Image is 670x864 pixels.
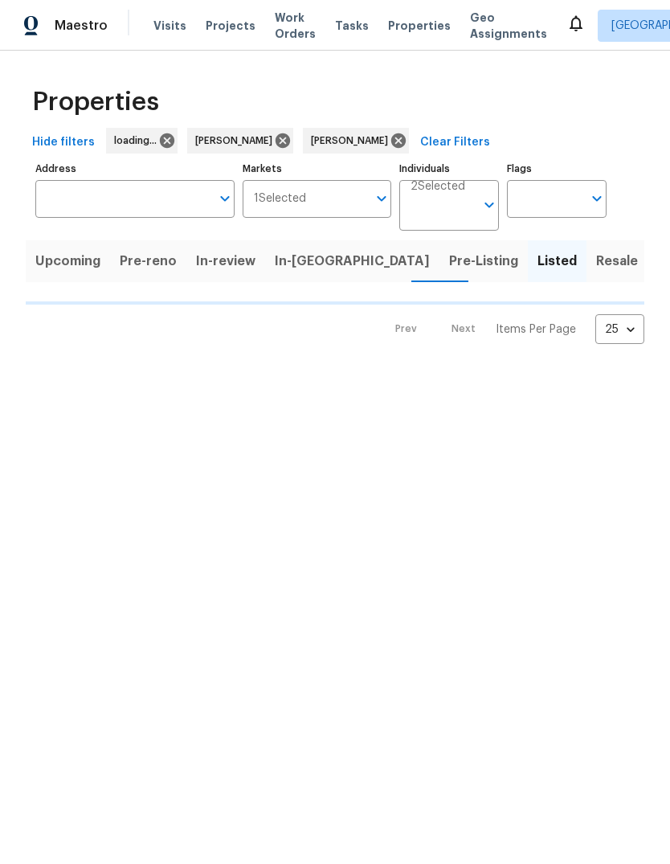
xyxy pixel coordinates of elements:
button: Open [370,187,393,210]
div: loading... [106,128,178,154]
span: Listed [537,250,577,272]
span: Tasks [335,20,369,31]
span: Properties [388,18,451,34]
div: [PERSON_NAME] [303,128,409,154]
label: Markets [243,164,392,174]
span: In-review [196,250,255,272]
span: [PERSON_NAME] [195,133,279,149]
nav: Pagination Navigation [380,314,644,344]
button: Open [586,187,608,210]
span: Hide filters [32,133,95,153]
div: 25 [595,309,644,350]
span: Pre-reno [120,250,177,272]
span: In-[GEOGRAPHIC_DATA] [275,250,430,272]
button: Hide filters [26,128,101,158]
span: 1 Selected [254,192,306,206]
span: 2 Selected [411,180,465,194]
div: [PERSON_NAME] [187,128,293,154]
span: [PERSON_NAME] [311,133,394,149]
span: Resale [596,250,638,272]
span: Pre-Listing [449,250,518,272]
button: Clear Filters [414,128,496,158]
button: Open [478,194,500,216]
label: Flags [507,164,607,174]
label: Individuals [399,164,499,174]
span: Maestro [55,18,108,34]
button: Open [214,187,236,210]
span: Upcoming [35,250,100,272]
span: Work Orders [275,10,316,42]
p: Items Per Page [496,321,576,338]
span: loading... [114,133,163,149]
span: Clear Filters [420,133,490,153]
span: Properties [32,94,159,110]
span: Visits [153,18,186,34]
label: Address [35,164,235,174]
span: Geo Assignments [470,10,547,42]
span: Projects [206,18,255,34]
